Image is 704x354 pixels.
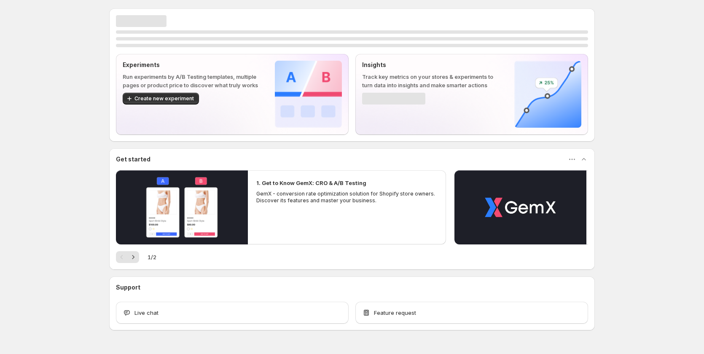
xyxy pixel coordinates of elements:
[362,72,501,89] p: Track key metrics on your stores & experiments to turn data into insights and make smarter actions
[116,251,139,263] nav: Pagination
[134,95,194,102] span: Create new experiment
[116,170,248,244] button: Play video
[275,61,342,128] img: Experiments
[116,155,150,164] h3: Get started
[256,179,366,187] h2: 1. Get to Know GemX: CRO & A/B Testing
[454,170,586,244] button: Play video
[134,308,159,317] span: Live chat
[362,61,501,69] p: Insights
[123,61,261,69] p: Experiments
[127,251,139,263] button: Next
[148,253,156,261] span: 1 / 2
[514,61,581,128] img: Insights
[256,190,438,204] p: GemX - conversion rate optimization solution for Shopify store owners. Discover its features and ...
[123,93,199,105] button: Create new experiment
[116,283,140,292] h3: Support
[123,72,261,89] p: Run experiments by A/B Testing templates, multiple pages or product price to discover what truly ...
[374,308,416,317] span: Feature request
